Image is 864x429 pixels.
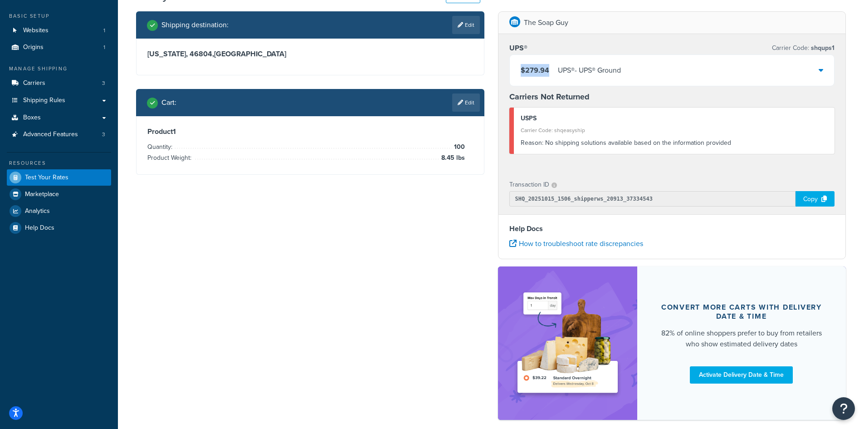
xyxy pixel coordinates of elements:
div: No shipping solutions available based on the information provided [521,137,828,149]
span: Boxes [23,114,41,122]
p: The Soap Guy [524,16,568,29]
a: Shipping Rules [7,92,111,109]
div: Resources [7,159,111,167]
strong: Carriers Not Returned [509,91,590,103]
span: $279.94 [521,65,549,75]
div: Basic Setup [7,12,111,20]
span: 8.45 lbs [439,153,465,163]
h2: Shipping destination : [161,21,229,29]
a: Test Your Rates [7,169,111,186]
div: 82% of online shoppers prefer to buy from retailers who show estimated delivery dates [659,328,825,350]
a: Marketplace [7,186,111,202]
a: Origins1 [7,39,111,56]
span: Analytics [25,207,50,215]
li: Carriers [7,75,111,92]
a: How to troubleshoot rate discrepancies [509,238,643,249]
span: 1 [103,44,105,51]
div: Copy [796,191,835,207]
span: Carriers [23,79,45,87]
a: Help Docs [7,220,111,236]
a: Advanced Features3 [7,126,111,143]
span: Reason: [521,138,543,148]
a: Boxes [7,109,111,126]
span: 3 [102,79,105,87]
a: Edit [452,94,480,112]
span: 1 [103,27,105,35]
a: Activate Delivery Date & Time [690,366,793,384]
span: Product Weight: [147,153,194,163]
div: Manage Shipping [7,65,111,73]
li: Websites [7,22,111,39]
span: Shipping Rules [23,97,65,104]
span: 100 [452,142,465,153]
span: Marketplace [25,191,59,198]
img: feature-image-ddt-36eae7f7280da8017bfb280eaccd9c446f90b1fe08728e4019434db127062ab4.png [512,280,624,406]
span: Websites [23,27,49,35]
span: Help Docs [25,224,54,232]
a: Analytics [7,203,111,219]
li: Advanced Features [7,126,111,143]
div: Carrier Code: shqeasyship [521,124,828,137]
li: Origins [7,39,111,56]
p: Transaction ID [509,178,549,191]
div: USPS [521,112,828,125]
p: Carrier Code: [772,42,835,54]
a: Carriers3 [7,75,111,92]
span: Advanced Features [23,131,78,138]
h3: UPS® [509,44,527,53]
span: Quantity: [147,142,175,152]
span: Test Your Rates [25,174,68,182]
div: Convert more carts with delivery date & time [659,303,825,321]
h2: Cart : [161,99,176,107]
span: Origins [23,44,44,51]
div: UPS® - UPS® Ground [558,64,621,77]
h3: [US_STATE], 46804 , [GEOGRAPHIC_DATA] [147,49,473,59]
a: Websites1 [7,22,111,39]
button: Open Resource Center [832,397,855,420]
span: 3 [102,131,105,138]
h3: Product 1 [147,127,473,136]
a: Edit [452,16,480,34]
span: shqups1 [809,43,835,53]
h4: Help Docs [509,223,835,234]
